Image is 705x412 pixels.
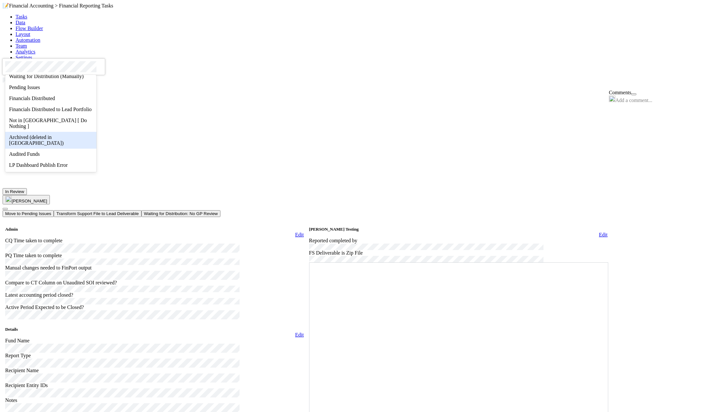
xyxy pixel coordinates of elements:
span: LP Dashboard Publish Error [9,162,68,168]
span: Pending Issues [9,85,40,90]
span: Financials Distributed to Lead Portfolio [9,107,92,112]
span: Waiting for Distribution (Manually) [9,74,84,79]
span: Not in [GEOGRAPHIC_DATA] [ Do Nothing ] [9,118,87,129]
span: Archived (deleted in [GEOGRAPHIC_DATA]) [9,134,63,146]
span: Audited Funds [9,151,40,157]
span: Financials Distributed [9,96,55,101]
